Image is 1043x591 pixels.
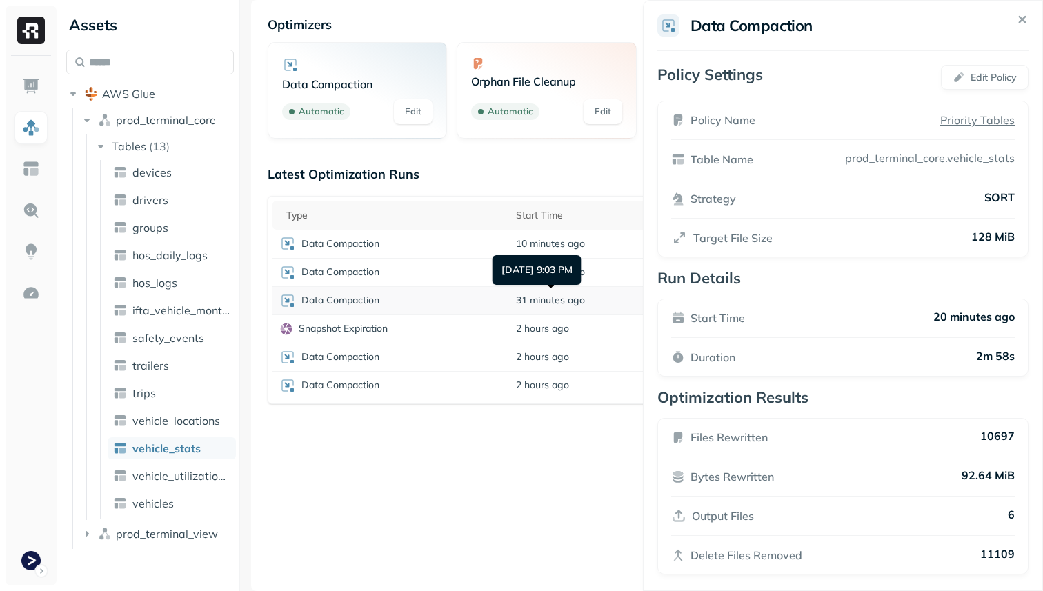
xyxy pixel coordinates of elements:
p: Run Details [657,268,1029,288]
img: table [113,469,127,483]
p: Latest Optimization Runs [268,166,419,182]
img: Asset Explorer [22,160,40,178]
span: vehicle_locations [132,414,220,428]
p: Data Compaction [301,379,379,392]
span: 2 hours ago [516,350,569,363]
span: AWS Glue [102,87,155,101]
p: Policy Name [691,112,755,128]
img: table [113,331,127,345]
p: Output Files [692,508,754,524]
p: Optimizers [268,17,1015,32]
p: SORT [984,190,1015,207]
span: prod_terminal_core [116,113,216,127]
span: vehicle_stats [132,441,201,455]
img: table [113,276,127,290]
span: drivers [132,193,168,207]
img: table [113,303,127,317]
p: 128 MiB [971,230,1015,246]
img: root [84,87,98,101]
span: hos_daily_logs [132,248,208,262]
span: devices [132,166,172,179]
img: table [113,166,127,179]
p: 10697 [980,429,1015,445]
a: Edit [584,99,622,124]
p: Data Compaction [301,350,379,363]
span: hos_logs [132,276,177,290]
span: ifta_vehicle_months [132,303,230,317]
img: Dashboard [22,77,40,95]
span: 31 minutes ago [516,294,585,307]
p: 2m 58s [976,349,1015,365]
p: Automatic [299,105,344,119]
p: ( 13 ) [149,139,170,153]
p: Snapshot Expiration [299,322,388,335]
img: table [113,441,127,455]
p: Data Compaction [301,266,379,279]
p: Files Rewritten [691,429,768,445]
p: 20 minutes ago [933,310,1015,326]
a: Priority Tables [940,112,1015,128]
div: Start Time [516,209,641,222]
span: vehicle_utilization_day [132,469,230,483]
p: Delete Files Removed [691,547,802,563]
div: [DATE] 9:03 PM [493,255,582,285]
p: Bytes Rewritten [691,468,774,485]
a: prod_terminal_core.vehicle_stats [840,151,1015,165]
p: 6 [1008,508,1015,524]
img: Optimization [22,284,40,302]
p: prod_terminal_core.vehicle_stats [842,151,1015,165]
p: Optimization Results [657,388,1029,407]
img: table [113,359,127,372]
img: Insights [22,243,40,261]
p: Orphan File Cleanup [471,74,622,88]
img: table [113,221,127,234]
img: namespace [98,113,112,127]
p: Table Name [691,151,753,168]
p: Start Time [691,310,745,326]
img: Query Explorer [22,201,40,219]
p: Duration [691,349,735,365]
div: Assets [66,14,234,36]
img: table [113,497,127,510]
button: Edit Policy [941,65,1029,90]
p: 11109 [980,547,1015,563]
p: Automatic [488,105,533,119]
p: Data Compaction [301,294,379,307]
p: Data Compaction [301,237,379,250]
p: Data Compaction [282,77,433,91]
img: Assets [22,119,40,137]
img: namespace [98,527,112,541]
span: vehicles [132,497,174,510]
img: table [113,193,127,207]
span: trailers [132,359,169,372]
p: Policy Settings [657,65,763,90]
span: groups [132,221,168,234]
span: 10 minutes ago [516,237,585,250]
span: 2 hours ago [516,322,569,335]
span: 2 hours ago [516,379,569,392]
img: table [113,414,127,428]
p: 92.64 MiB [962,468,1015,485]
span: safety_events [132,331,204,345]
img: table [113,248,127,262]
img: Terminal [21,551,41,570]
p: Target File Size [693,230,773,246]
a: Edit [394,99,433,124]
h2: Data Compaction [691,16,813,35]
img: Ryft [17,17,45,44]
div: Type [286,209,502,222]
span: prod_terminal_view [116,527,218,541]
img: table [113,386,127,400]
span: trips [132,386,156,400]
span: Tables [112,139,146,153]
p: Strategy [691,190,736,207]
